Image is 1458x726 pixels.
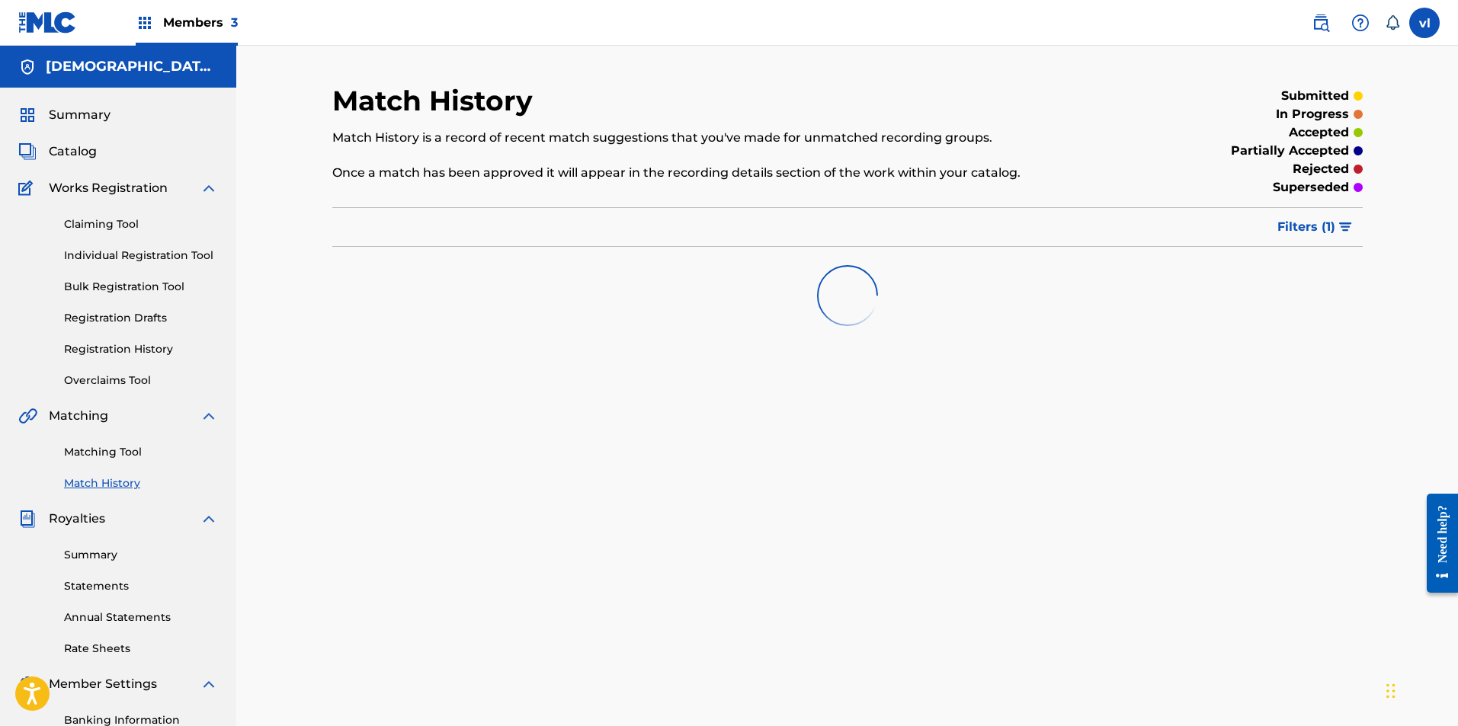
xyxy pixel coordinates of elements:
[49,407,108,425] span: Matching
[64,641,218,657] a: Rate Sheets
[18,407,37,425] img: Matching
[64,609,218,625] a: Annual Statements
[64,578,218,594] a: Statements
[49,106,111,124] span: Summary
[18,106,37,124] img: Summary
[18,142,97,161] a: CatalogCatalog
[200,675,218,693] img: expand
[64,310,218,326] a: Registration Drafts
[64,216,218,232] a: Claiming Tool
[18,675,37,693] img: Member Settings
[1345,8,1376,38] div: Help
[18,179,38,197] img: Works Registration
[1385,15,1400,30] div: Notifications
[1276,105,1349,123] p: in progress
[1312,14,1330,32] img: search
[18,58,37,76] img: Accounts
[1382,653,1458,726] iframe: Chat Widget
[49,510,105,528] span: Royalties
[1293,160,1349,178] p: rejected
[49,675,157,693] span: Member Settings
[64,475,218,491] a: Match History
[332,84,540,118] h2: Match History
[1289,123,1349,142] p: accepted
[64,248,218,264] a: Individual Registration Tool
[18,11,77,34] img: MLC Logo
[1268,208,1363,246] button: Filters (1)
[1306,8,1336,38] a: Public Search
[163,14,238,31] span: Members
[64,444,218,460] a: Matching Tool
[64,547,218,563] a: Summary
[64,341,218,357] a: Registration History
[200,179,218,197] img: expand
[1277,218,1335,236] span: Filters ( 1 )
[332,129,1126,147] p: Match History is a record of recent match suggestions that you've made for unmatched recording gr...
[200,510,218,528] img: expand
[1339,222,1352,232] img: filter
[1273,178,1349,197] p: superseded
[64,373,218,389] a: Overclaims Tool
[18,106,111,124] a: SummarySummary
[18,510,37,528] img: Royalties
[812,261,882,330] img: preloader
[49,142,97,161] span: Catalog
[1415,482,1458,605] iframe: Resource Center
[1231,142,1349,160] p: partially accepted
[1409,8,1440,38] div: User Menu
[231,15,238,30] span: 3
[1281,87,1349,105] p: submitted
[49,179,168,197] span: Works Registration
[1386,668,1396,714] div: Arrastrar
[200,407,218,425] img: expand
[64,279,218,295] a: Bulk Registration Tool
[332,164,1126,182] p: Once a match has been approved it will appear in the recording details section of the work within...
[1382,653,1458,726] div: Widget de chat
[46,58,218,75] h5: Gospel Music Distribution
[136,14,154,32] img: Top Rightsholders
[18,142,37,161] img: Catalog
[1351,14,1370,32] img: help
